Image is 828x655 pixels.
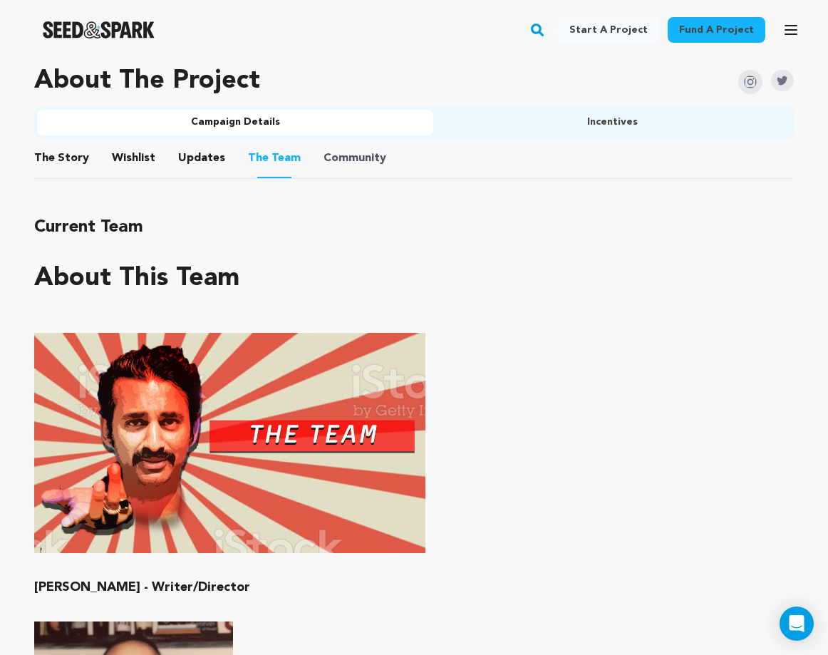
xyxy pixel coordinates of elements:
div: Open Intercom Messenger [780,607,814,641]
a: Start a project [558,17,659,43]
span: The [34,150,55,167]
strong: [PERSON_NAME] - Writer/Director [34,581,250,594]
img: Seed&Spark Instagram Icon [738,70,762,94]
img: 1686860882-ronnie%20seed%20and%20spark%20-%20the%20team.jpg [34,333,425,553]
button: Incentives [433,110,791,135]
h1: Current Team [34,213,794,242]
span: Story [34,150,89,167]
a: Seed&Spark Homepage [43,21,155,38]
span: Team [248,150,301,167]
button: Campaign Details [37,110,433,135]
h1: About This Team [34,264,239,293]
span: Wishlist [112,150,155,167]
span: Community [324,150,386,167]
a: Fund a project [668,17,765,43]
span: The [248,150,269,167]
h1: About The Project [34,67,260,96]
span: Updates [178,150,225,167]
img: Seed&Spark Logo Dark Mode [43,21,155,38]
img: Seed&Spark Twitter Icon [771,70,794,91]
